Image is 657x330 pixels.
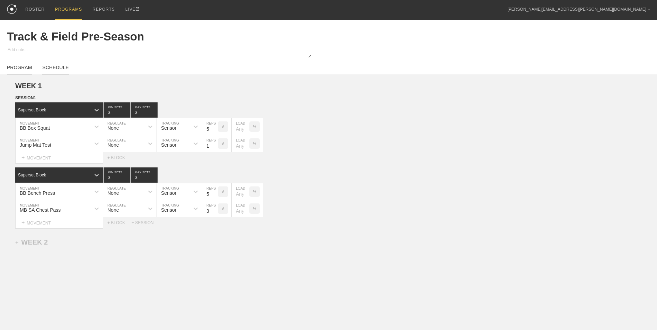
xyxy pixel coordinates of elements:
a: SCHEDULE [42,65,69,74]
div: None [107,142,119,148]
div: MB SA Chest Pass [20,207,61,213]
span: WEEK 1 [15,82,42,90]
div: None [107,207,119,213]
p: % [253,142,256,146]
input: Any [232,183,249,200]
span: + [21,220,25,226]
p: # [222,207,224,211]
div: Sensor [161,190,176,196]
span: + [21,155,25,161]
div: + BLOCK [107,155,132,160]
div: Sensor [161,125,176,131]
p: % [253,125,256,129]
div: WEEK 2 [15,238,48,246]
input: None [131,167,158,183]
div: MOVEMENT [15,152,103,164]
p: % [253,207,256,211]
input: Any [232,118,249,135]
p: % [253,190,256,194]
div: BB Bench Press [20,190,55,196]
span: SESSION 1 [15,95,36,100]
div: ▼ [648,8,650,12]
div: None [107,190,119,196]
span: + [15,240,18,246]
input: None [131,102,158,118]
iframe: Chat Widget [622,297,657,330]
p: # [222,125,224,129]
div: BB Box Squat [20,125,50,131]
div: + SESSION [132,220,159,225]
div: Superset Block [18,108,46,112]
div: + BLOCK [107,220,132,225]
input: Any [232,135,249,152]
div: Sensor [161,207,176,213]
input: Any [232,200,249,217]
div: Superset Block [18,173,46,177]
div: Jump Mat Test [20,142,51,148]
a: PROGRAM [7,65,32,74]
img: logo [7,4,17,14]
div: Sensor [161,142,176,148]
div: None [107,125,119,131]
p: # [222,142,224,146]
div: MOVEMENT [15,217,103,229]
p: # [222,190,224,194]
